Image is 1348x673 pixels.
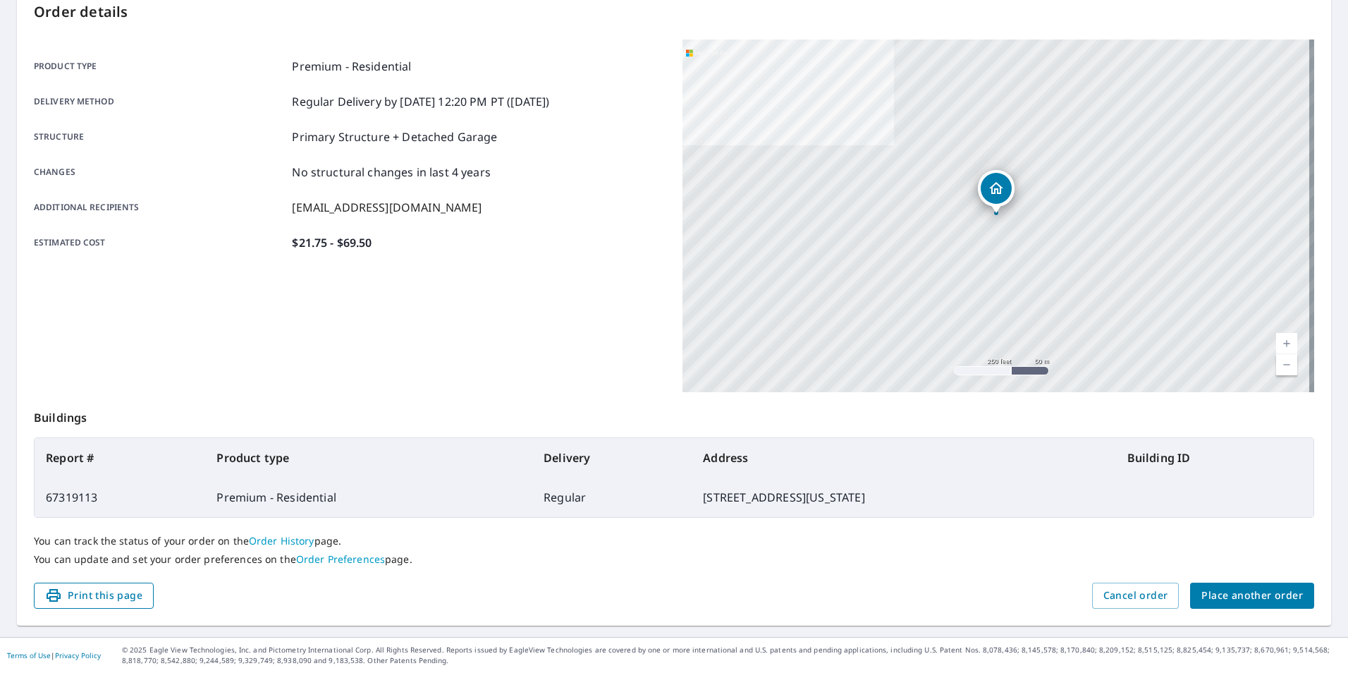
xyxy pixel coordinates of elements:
td: [STREET_ADDRESS][US_STATE] [692,478,1115,517]
td: Regular [532,478,692,517]
p: $21.75 - $69.50 [292,234,372,251]
p: No structural changes in last 4 years [292,164,491,181]
a: Current Level 17, Zoom In [1276,333,1297,354]
th: Product type [205,438,532,478]
p: Product type [34,58,286,75]
div: Dropped pin, building 1, Residential property, 909 Neptune Ave Virginia Beach, VA 23464 [978,170,1015,214]
a: Order Preferences [296,552,385,566]
p: Primary Structure + Detached Garage [292,128,497,145]
p: Premium - Residential [292,58,411,75]
th: Building ID [1116,438,1313,478]
a: Order History [249,534,314,547]
td: Premium - Residential [205,478,532,517]
a: Privacy Policy [55,650,101,660]
span: Place another order [1201,587,1303,605]
p: Delivery method [34,93,286,110]
p: Regular Delivery by [DATE] 12:20 PM PT ([DATE]) [292,93,549,110]
p: [EMAIL_ADDRESS][DOMAIN_NAME] [292,199,482,216]
p: Estimated cost [34,234,286,251]
button: Print this page [34,583,154,609]
p: | [7,651,101,660]
th: Report # [35,438,205,478]
td: 67319113 [35,478,205,517]
button: Place another order [1190,583,1314,609]
p: You can track the status of your order on the page. [34,535,1314,547]
a: Terms of Use [7,650,51,660]
span: Cancel order [1103,587,1168,605]
a: Current Level 17, Zoom Out [1276,354,1297,375]
p: © 2025 Eagle View Technologies, Inc. and Pictometry International Corp. All Rights Reserved. Repo... [122,645,1341,666]
button: Cancel order [1092,583,1179,609]
p: Changes [34,164,286,181]
th: Delivery [532,438,692,478]
p: Structure [34,128,286,145]
th: Address [692,438,1115,478]
p: Buildings [34,392,1314,437]
p: You can update and set your order preferences on the page. [34,553,1314,566]
span: Print this page [45,587,142,605]
p: Additional recipients [34,199,286,216]
p: Order details [34,1,1314,23]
